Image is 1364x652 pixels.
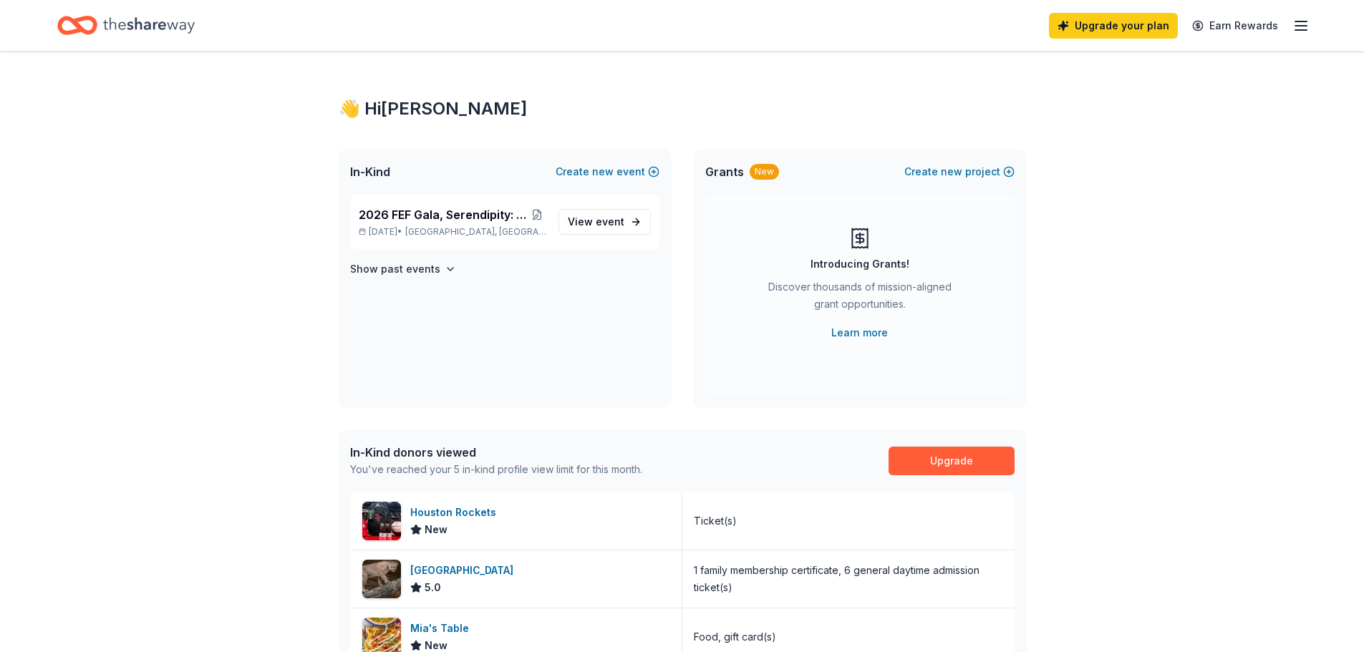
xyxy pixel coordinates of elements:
[750,164,779,180] div: New
[592,163,614,180] span: new
[425,579,441,596] span: 5.0
[694,628,776,646] div: Food, gift card(s)
[556,163,659,180] button: Createnewevent
[350,163,390,180] span: In-Kind
[359,226,547,238] p: [DATE] •
[694,512,737,530] div: Ticket(s)
[362,560,401,598] img: Image for Houston Zoo
[694,562,1003,596] div: 1 family membership certificate, 6 general daytime admission ticket(s)
[57,9,195,42] a: Home
[705,163,744,180] span: Grants
[1049,13,1178,39] a: Upgrade your plan
[941,163,962,180] span: new
[558,209,651,235] a: View event
[405,226,546,238] span: [GEOGRAPHIC_DATA], [GEOGRAPHIC_DATA]
[568,213,624,230] span: View
[831,324,888,341] a: Learn more
[763,278,957,318] div: Discover thousands of mission-aligned grant opportunities.
[889,447,1015,475] a: Upgrade
[350,444,642,461] div: In-Kind donors viewed
[350,261,456,278] button: Show past events
[1184,13,1287,39] a: Earn Rewards
[410,504,502,521] div: Houston Rockets
[596,215,624,228] span: event
[350,261,440,278] h4: Show past events
[339,97,1026,120] div: 👋 Hi [PERSON_NAME]
[350,461,642,478] div: You've reached your 5 in-kind profile view limit for this month.
[410,620,475,637] div: Mia's Table
[410,562,519,579] div: [GEOGRAPHIC_DATA]
[811,256,909,273] div: Introducing Grants!
[359,206,528,223] span: 2026 FEF Gala, Serendipity: A Sweet Escape
[362,502,401,540] img: Image for Houston Rockets
[904,163,1015,180] button: Createnewproject
[425,521,448,538] span: New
